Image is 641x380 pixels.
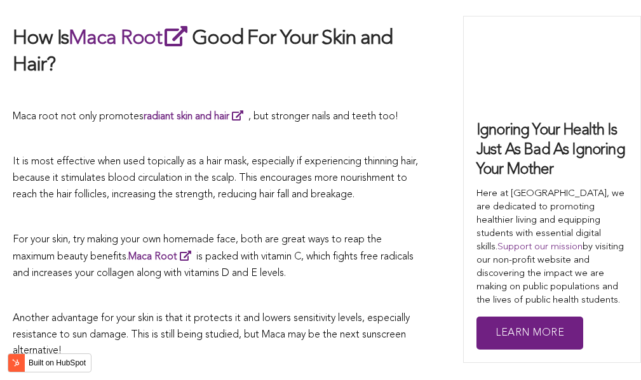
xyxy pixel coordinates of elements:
a: Learn More [476,317,583,350]
span: For your skin, try making your own homemade face, both are great ways to reap the maximum beauty ... [13,235,382,263]
a: Maca Root [128,252,196,262]
h2: How Is Good For Your Skin and Hair? [13,23,426,79]
a: Maca Root [69,29,192,49]
span: It is most effective when used topically as a hair mask, especially if experiencing thinning hair... [13,157,418,199]
span: Maca root not only promotes , but stronger nails and teeth too! [13,112,398,122]
button: Built on HubSpot [8,353,91,372]
span: Maca Root [128,252,177,262]
iframe: Chat Widget [577,319,641,380]
span: is packed with vitamin C, which fights free radicals and increases your collagen along with vitam... [13,252,414,278]
img: HubSpot sprocket logo [8,355,24,370]
label: Built on HubSpot [24,355,91,371]
a: radiant skin and hair [144,112,248,122]
span: Another advantage for your skin is that it protects it and lowers sensitivity levels, especially ... [13,313,410,356]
